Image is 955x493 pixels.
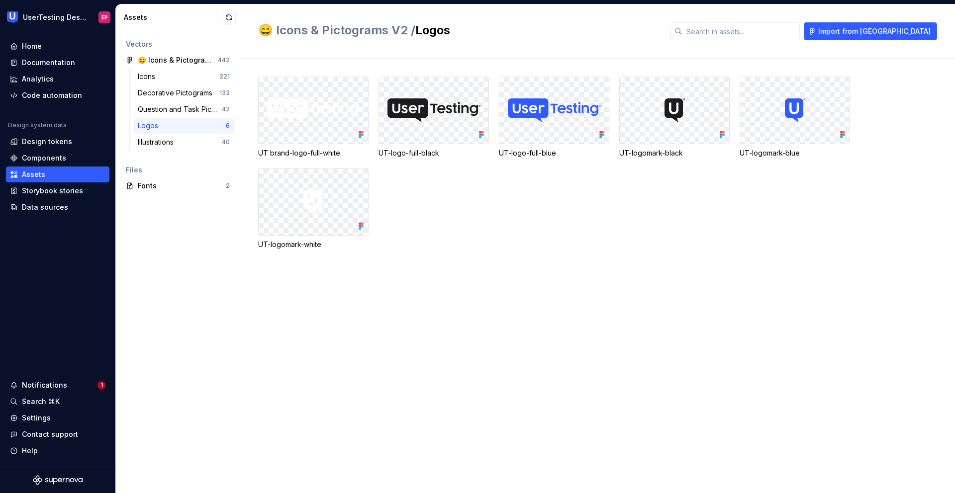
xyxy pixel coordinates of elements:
div: UT-logo-full-blue [499,148,609,158]
div: Storybook stories [22,186,83,196]
div: Icons [138,72,159,82]
span: 1 [97,381,105,389]
a: Illustrations40 [134,134,234,150]
div: 42 [222,105,230,113]
div: Search ⌘K [22,397,60,407]
div: Assets [22,169,45,179]
a: Question and Task Pictograms42 [134,101,234,117]
button: Notifications1 [6,377,109,393]
div: Settings [22,413,51,423]
div: Analytics [22,74,54,84]
div: 133 [219,89,230,97]
img: 41adf70f-fc1c-4662-8e2d-d2ab9c673b1b.png [7,11,19,23]
a: Components [6,150,109,166]
button: UserTesting Design SystemEP [2,6,113,28]
div: Files [126,165,230,175]
div: Question and Task Pictograms [138,104,222,114]
div: Home [22,41,42,51]
svg: Supernova Logo [33,475,83,485]
span: Import from [GEOGRAPHIC_DATA] [818,26,931,36]
a: Assets [6,166,109,182]
a: Data sources [6,199,109,215]
a: Icons221 [134,69,234,84]
div: Vectors [126,39,230,49]
div: 40 [222,138,230,146]
div: 442 [218,56,230,64]
button: Search ⌘K [6,394,109,410]
div: Design system data [8,121,67,129]
div: Illustrations [138,137,178,147]
div: Decorative Pictograms [138,88,216,98]
div: Code automation [22,90,82,100]
input: Search in assets... [682,22,800,40]
button: Import from [GEOGRAPHIC_DATA] [804,22,937,40]
div: 221 [219,73,230,81]
a: 😄 Icons & Pictograms V2442 [122,52,234,68]
div: UserTesting Design System [23,12,87,22]
div: Documentation [22,58,75,68]
h2: Logos [258,22,659,38]
div: UT-logomark-blue [740,148,850,158]
a: Decorative Pictograms133 [134,85,234,101]
a: Design tokens [6,134,109,150]
a: Analytics [6,71,109,87]
div: Design tokens [22,137,72,147]
div: Logos [138,121,162,131]
a: Logos6 [134,118,234,134]
div: UT brand-logo-full-white [258,148,369,158]
div: 😄 Icons & Pictograms V2 [138,55,212,65]
div: UT-logo-full-black [379,148,489,158]
div: Fonts [138,181,226,191]
span: 😄 Icons & Pictograms V2 / [258,23,415,37]
div: UT-logomark-white [258,240,369,249]
div: Data sources [22,202,68,212]
div: UT-logomark-black [619,148,730,158]
div: Help [22,446,38,456]
div: EP [101,13,108,21]
a: Code automation [6,87,109,103]
a: Fonts2 [122,178,234,194]
div: 6 [226,122,230,130]
div: Components [22,153,66,163]
div: Notifications [22,380,67,390]
a: Documentation [6,55,109,71]
a: Storybook stories [6,183,109,199]
div: 2 [226,182,230,190]
a: Home [6,38,109,54]
button: Help [6,443,109,459]
div: Assets [124,12,222,22]
div: Contact support [22,429,78,439]
button: Contact support [6,426,109,442]
a: Settings [6,410,109,426]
